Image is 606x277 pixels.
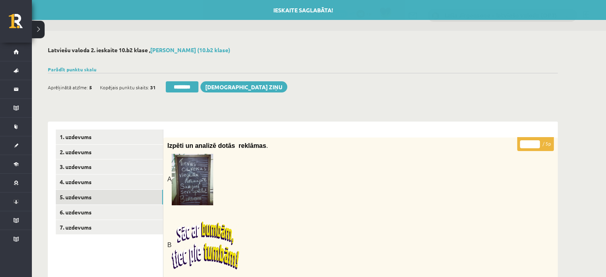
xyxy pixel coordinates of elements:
[56,130,163,144] a: 1. uzdevums
[48,66,96,73] a: Parādīt punktu skalu
[167,242,172,248] span: B
[48,47,558,53] h2: Latviešu valoda 2. ieskaite 10.b2 klase ,
[56,175,163,189] a: 4. uzdevums
[266,142,268,149] span: .
[172,222,239,269] img: Sauklis
[56,220,163,235] a: 7. uzdevums
[200,81,287,92] a: [DEMOGRAPHIC_DATA] ziņu
[150,46,230,53] a: [PERSON_NAME] (10.b2 klase)
[517,137,554,151] p: / 5p
[150,81,156,93] span: 31
[9,14,32,34] a: Rīgas 1. Tālmācības vidusskola
[8,8,378,65] body: Bagātinātā teksta redaktors, wiswyg-editor-user-answer-47433954619940
[56,159,163,174] a: 3. uzdevums
[172,154,213,205] img: Restorāns Jūrmalā radījis uzjautrinošu reklāmas saukli - nra.lv
[8,8,377,16] body: Bagātinātā teksta redaktors, wiswyg-editor-47434010669380-1760008365-172
[48,81,88,93] span: Aprēķinātā atzīme:
[56,145,163,159] a: 2. uzdevums
[167,176,172,183] span: A
[167,142,266,149] span: Izpēti un analizē dotās reklāmas
[56,190,163,204] a: 5. uzdevums
[56,205,163,220] a: 6. uzdevums
[100,81,149,93] span: Kopējais punktu skaits:
[89,81,92,93] span: 5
